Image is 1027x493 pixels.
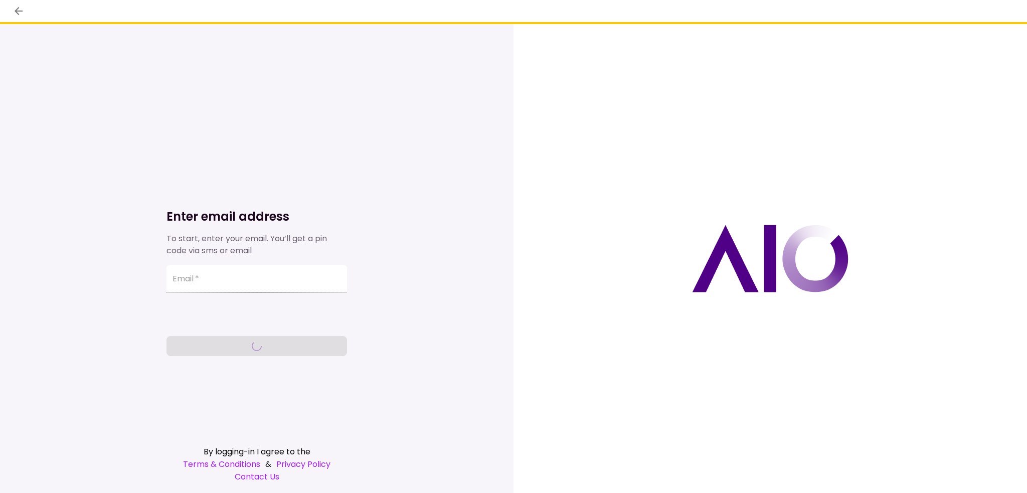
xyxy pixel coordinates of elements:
[10,3,27,20] button: back
[166,209,347,225] h1: Enter email address
[276,458,330,470] a: Privacy Policy
[166,445,347,458] div: By logging-in I agree to the
[166,470,347,483] a: Contact Us
[692,225,848,292] img: AIO logo
[166,233,347,257] div: To start, enter your email. You’ll get a pin code via sms or email
[183,458,260,470] a: Terms & Conditions
[166,458,347,470] div: &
